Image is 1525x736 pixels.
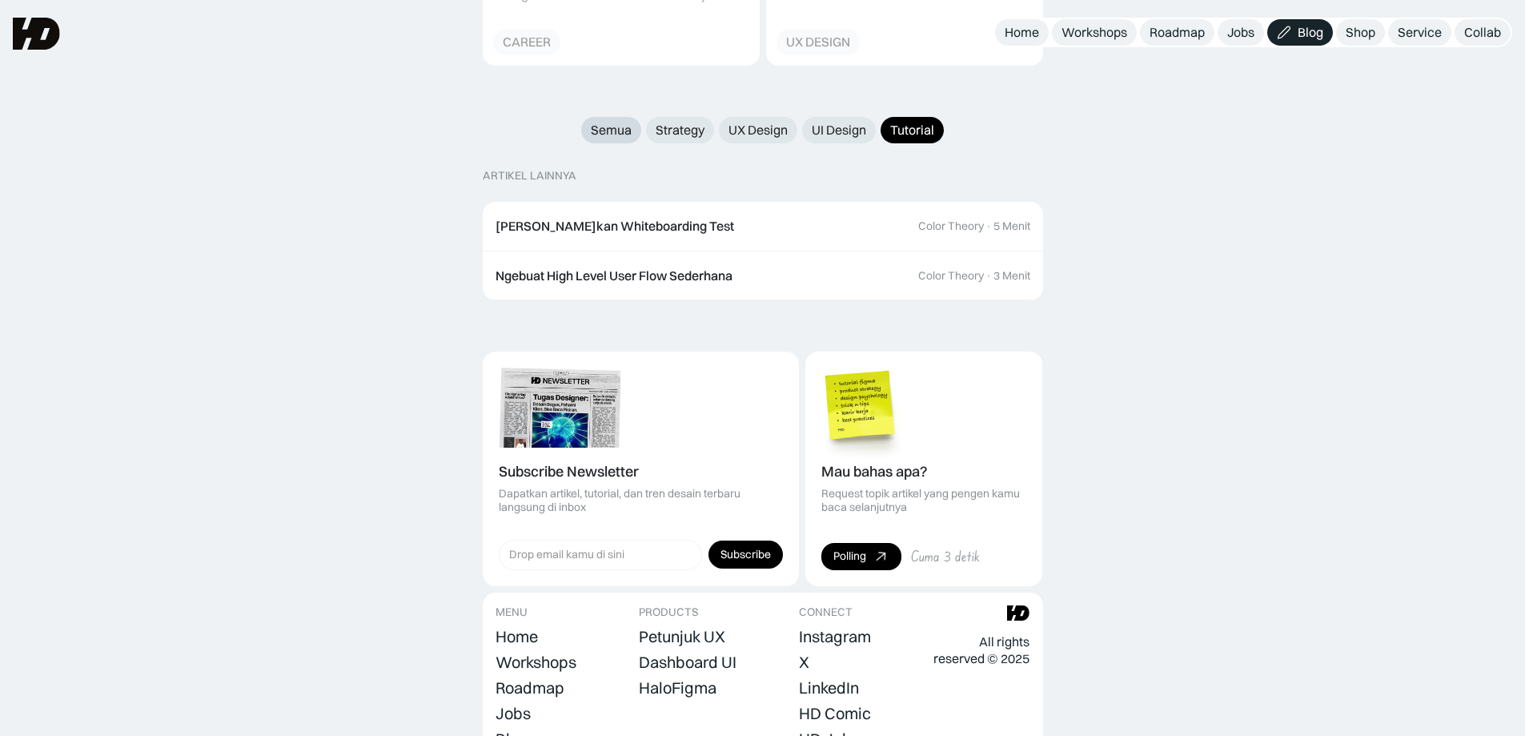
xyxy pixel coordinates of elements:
[499,487,783,514] div: Dapatkan artikel, tutorial, dan tren desain terbaru langsung di inbox
[591,122,632,139] div: Semua
[799,704,871,723] div: HD Comic
[499,540,783,570] form: Form Subscription
[639,677,716,699] a: HaloFigma
[1388,19,1451,46] a: Service
[1061,24,1127,41] div: Workshops
[918,269,984,283] div: Color Theory
[1052,19,1137,46] a: Workshops
[911,548,980,565] div: Cuma 3 detik
[799,678,859,698] div: LinkedIn
[918,219,984,233] div: Color Theory
[496,678,564,698] div: Roadmap
[496,625,538,648] a: Home
[639,653,736,672] div: Dashboard UI
[499,464,639,481] div: Subscribe Newsletter
[656,122,704,139] div: Strategy
[496,605,528,619] div: MENU
[833,549,866,563] div: Polling
[821,487,1027,514] div: Request topik artikel yang pengen kamu baca selanjutnya
[496,627,538,646] div: Home
[933,633,1029,667] div: All rights reserved © 2025
[985,219,992,233] div: ·
[496,653,576,672] div: Workshops
[708,541,783,569] input: Subscribe
[1267,19,1333,46] a: Blog
[1464,24,1501,41] div: Collab
[890,122,934,139] div: Tutorial
[483,202,1043,251] a: [PERSON_NAME]kan Whiteboarding TestColor Theory·5 Menit
[993,269,1030,283] div: 3 Menit
[1227,24,1254,41] div: Jobs
[1336,19,1385,46] a: Shop
[799,653,809,672] div: X
[639,627,725,646] div: Petunjuk UX
[483,169,576,183] div: ARTIKEL LAINNYA
[639,651,736,674] a: Dashboard UI
[639,605,698,619] div: PRODUCTS
[639,625,725,648] a: Petunjuk UX
[995,19,1049,46] a: Home
[1150,24,1205,41] div: Roadmap
[799,651,809,674] a: X
[496,677,564,699] a: Roadmap
[821,464,928,481] div: Mau bahas apa?
[728,122,788,139] div: UX Design
[985,269,992,283] div: ·
[812,122,866,139] div: UI Design
[496,704,531,723] div: Jobs
[496,702,531,725] a: Jobs
[1398,24,1442,41] div: Service
[799,627,871,646] div: Instagram
[1298,24,1323,41] div: Blog
[639,678,716,698] div: HaloFigma
[1140,19,1214,46] a: Roadmap
[799,625,871,648] a: Instagram
[1346,24,1375,41] div: Shop
[1455,19,1511,46] a: Collab
[799,605,853,619] div: CONNECT
[799,702,871,725] a: HD Comic
[499,540,702,570] input: Drop email kamu di sini
[496,651,576,674] a: Workshops
[496,218,734,235] div: [PERSON_NAME]kan Whiteboarding Test
[483,251,1043,301] a: Ngebuat High Level User Flow SederhanaColor Theory·3 Menit
[1005,24,1039,41] div: Home
[496,267,732,284] div: Ngebuat High Level User Flow Sederhana
[1218,19,1264,46] a: Jobs
[821,543,901,570] a: Polling
[799,677,859,699] a: LinkedIn
[993,219,1030,233] div: 5 Menit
